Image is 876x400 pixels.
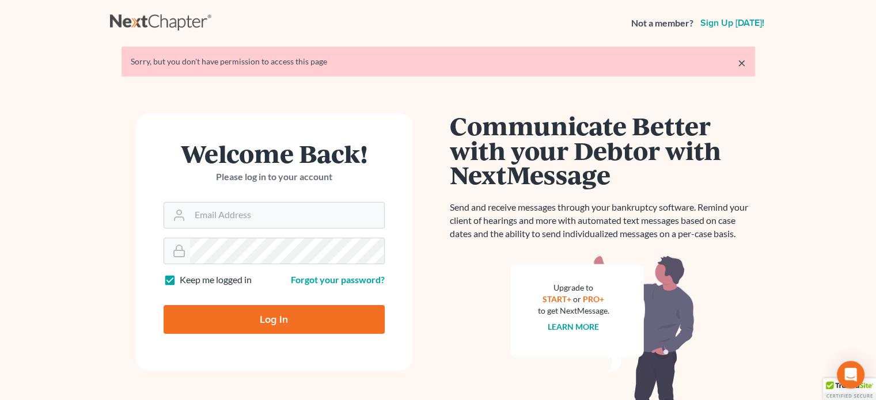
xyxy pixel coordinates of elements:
div: TrustedSite Certified [823,378,876,400]
h1: Communicate Better with your Debtor with NextMessage [450,113,755,187]
strong: Not a member? [631,17,693,30]
a: Forgot your password? [291,274,385,285]
a: × [738,56,746,70]
a: Learn more [548,322,599,332]
h1: Welcome Back! [164,141,385,166]
div: Upgrade to [538,282,609,294]
a: Sign up [DATE]! [698,18,767,28]
div: to get NextMessage. [538,305,609,317]
a: START+ [543,294,571,304]
input: Log In [164,305,385,334]
p: Please log in to your account [164,170,385,184]
a: PRO+ [583,294,604,304]
span: or [573,294,581,304]
input: Email Address [190,203,384,228]
div: Open Intercom Messenger [837,361,864,388]
p: Send and receive messages through your bankruptcy software. Remind your client of hearings and mo... [450,201,755,241]
label: Keep me logged in [180,273,252,287]
div: Sorry, but you don't have permission to access this page [131,56,746,67]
